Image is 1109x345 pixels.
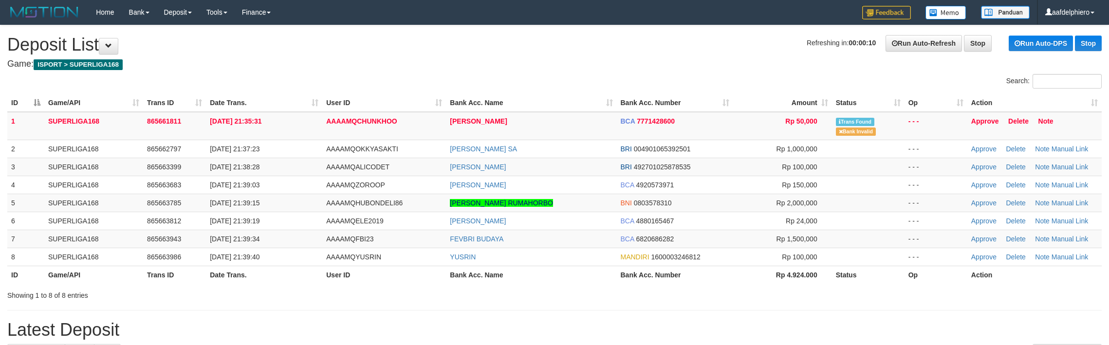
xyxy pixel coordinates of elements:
img: Button%20Memo.svg [925,6,966,19]
img: Feedback.jpg [862,6,911,19]
td: - - - [905,158,967,176]
span: BNI [621,199,632,207]
td: SUPERLIGA168 [44,140,143,158]
a: Approve [971,235,997,243]
th: Amount: activate to sort column ascending [733,94,832,112]
span: AAAAMQELE2019 [326,217,384,225]
a: Note [1035,181,1050,189]
span: AAAAMQCHUNKHOO [326,117,397,125]
span: Copy 4880165467 to clipboard [636,217,674,225]
input: Search: [1033,74,1102,89]
h1: Latest Deposit [7,320,1102,340]
td: SUPERLIGA168 [44,248,143,266]
span: Refreshing in: [807,39,876,47]
th: Date Trans. [206,266,322,284]
span: BCA [621,217,634,225]
a: Delete [1006,253,1025,261]
a: Manual Link [1052,145,1089,153]
th: Trans ID [143,266,206,284]
span: BCA [621,117,635,125]
span: [DATE] 21:38:28 [210,163,259,171]
img: panduan.png [981,6,1030,19]
th: Bank Acc. Name: activate to sort column ascending [446,94,616,112]
a: YUSRIN [450,253,476,261]
span: AAAAMQYUSRIN [326,253,381,261]
td: 6 [7,212,44,230]
td: 5 [7,194,44,212]
span: Copy 004901065392501 to clipboard [634,145,691,153]
a: Approve [971,117,999,125]
td: SUPERLIGA168 [44,176,143,194]
td: 3 [7,158,44,176]
span: Copy 6820686282 to clipboard [636,235,674,243]
a: Manual Link [1052,163,1089,171]
span: Copy 0803578310 to clipboard [634,199,672,207]
th: Status: activate to sort column ascending [832,94,905,112]
span: Copy 492701025878535 to clipboard [634,163,691,171]
span: 865662797 [147,145,181,153]
span: BCA [621,235,634,243]
span: Similar transaction found [836,118,875,126]
a: Stop [1075,36,1102,51]
a: Note [1035,145,1050,153]
a: Manual Link [1052,181,1089,189]
a: Approve [971,181,997,189]
span: Copy 7771428600 to clipboard [637,117,675,125]
span: AAAAMQZOROOP [326,181,385,189]
span: Rp 24,000 [786,217,817,225]
a: Delete [1008,117,1029,125]
a: Delete [1006,181,1025,189]
a: Delete [1006,163,1025,171]
span: Bank is not match [836,127,876,136]
th: Action: activate to sort column ascending [967,94,1102,112]
th: Trans ID: activate to sort column ascending [143,94,206,112]
a: Approve [971,145,997,153]
td: - - - [905,194,967,212]
td: SUPERLIGA168 [44,158,143,176]
span: [DATE] 21:35:31 [210,117,261,125]
strong: 00:00:10 [849,39,876,47]
a: Approve [971,199,997,207]
a: [PERSON_NAME] [450,163,506,171]
th: Rp 4.924.000 [733,266,832,284]
th: Op [905,266,967,284]
a: [PERSON_NAME] [450,181,506,189]
span: BCA [621,181,634,189]
a: Approve [971,253,997,261]
span: 865663683 [147,181,181,189]
td: 8 [7,248,44,266]
th: Game/API [44,266,143,284]
span: Rp 100,000 [782,163,817,171]
span: ISPORT > SUPERLIGA168 [34,59,123,70]
span: [DATE] 21:39:03 [210,181,259,189]
span: Rp 100,000 [782,253,817,261]
a: Approve [971,217,997,225]
span: 865663986 [147,253,181,261]
span: 865663812 [147,217,181,225]
td: - - - [905,212,967,230]
a: Manual Link [1052,235,1089,243]
th: Bank Acc. Number: activate to sort column ascending [617,94,733,112]
label: Search: [1006,74,1102,89]
span: BRI [621,145,632,153]
span: AAAAMQFBI23 [326,235,373,243]
a: [PERSON_NAME] [450,117,507,125]
th: Bank Acc. Number [617,266,733,284]
span: 865661811 [147,117,181,125]
a: Stop [964,35,992,52]
a: Run Auto-DPS [1009,36,1073,51]
span: AAAAMQOKKYASAKTI [326,145,398,153]
span: [DATE] 21:39:34 [210,235,259,243]
h1: Deposit List [7,35,1102,54]
a: Note [1038,117,1054,125]
a: Manual Link [1052,253,1089,261]
th: ID: activate to sort column descending [7,94,44,112]
td: - - - [905,140,967,158]
span: BRI [621,163,632,171]
th: User ID: activate to sort column ascending [322,94,446,112]
td: - - - [905,176,967,194]
th: Status [832,266,905,284]
th: Date Trans.: activate to sort column ascending [206,94,322,112]
a: [PERSON_NAME] SA [450,145,517,153]
td: 4 [7,176,44,194]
